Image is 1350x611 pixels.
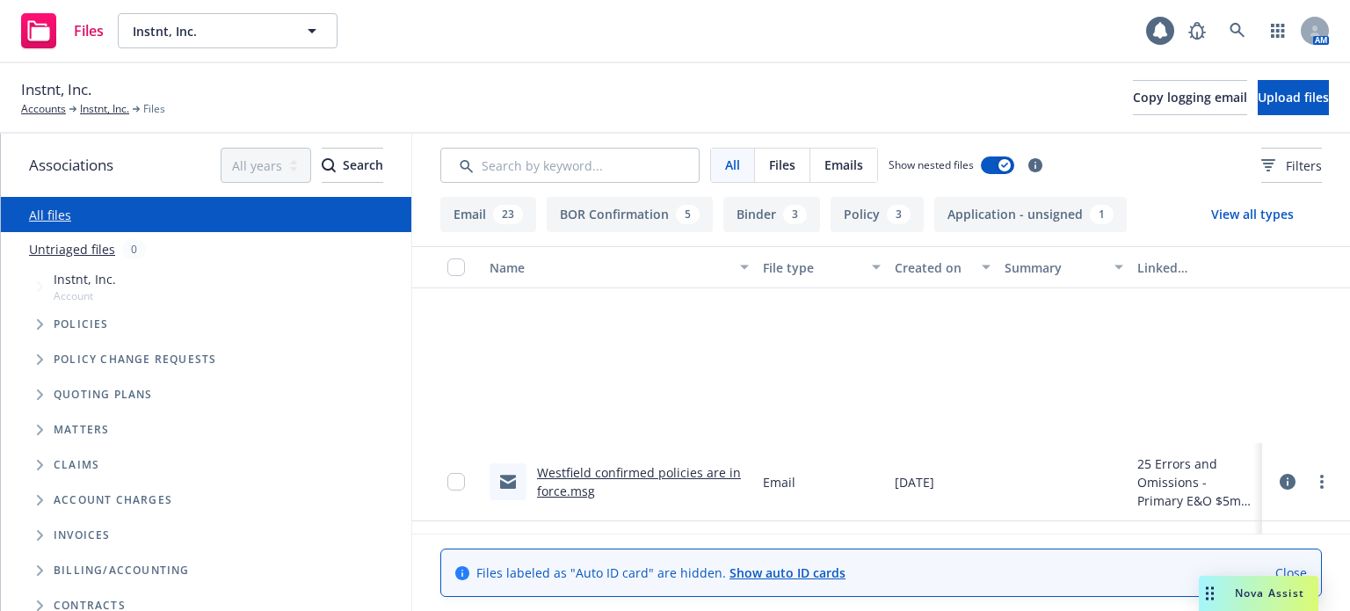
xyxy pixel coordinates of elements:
[483,246,756,288] button: Name
[1137,533,1255,588] div: 25 Errors and Omissions - Primary E&O $5m
[1133,89,1247,105] span: Copy logging email
[447,473,465,491] input: Toggle Row Selected
[476,564,846,582] span: Files labeled as "Auto ID card" are hidden.
[725,156,740,174] span: All
[537,464,741,499] a: Westfield confirmed policies are in force.msg
[1258,89,1329,105] span: Upload files
[887,205,911,224] div: 3
[1130,246,1262,288] button: Linked associations
[1235,586,1304,600] span: Nova Assist
[783,205,807,224] div: 3
[54,495,172,506] span: Account charges
[824,156,863,174] span: Emails
[14,6,111,55] a: Files
[322,148,383,183] button: SearchSearch
[29,240,115,258] a: Untriaged files
[54,389,153,400] span: Quoting plans
[122,239,146,259] div: 0
[1199,576,1318,611] button: Nova Assist
[54,425,109,435] span: Matters
[1090,205,1114,224] div: 1
[889,157,974,172] span: Show nested files
[1261,156,1322,175] span: Filters
[440,197,536,232] button: Email
[21,78,91,101] span: Instnt, Inc.
[1137,455,1255,510] div: 25 Errors and Omissions - Primary E&O $5m
[1311,471,1332,492] a: more
[934,197,1127,232] button: Application - unsigned
[80,101,129,117] a: Instnt, Inc.
[756,246,888,288] button: File type
[547,197,713,232] button: BOR Confirmation
[676,205,700,224] div: 5
[54,288,116,303] span: Account
[1199,576,1221,611] div: Drag to move
[54,530,111,541] span: Invoices
[1258,80,1329,115] button: Upload files
[29,154,113,177] span: Associations
[1137,258,1255,277] div: Linked associations
[74,24,104,38] span: Files
[54,270,116,288] span: Instnt, Inc.
[54,460,99,470] span: Claims
[1,266,411,553] div: Tree Example
[895,258,971,277] div: Created on
[440,148,700,183] input: Search by keyword...
[29,207,71,223] a: All files
[763,258,861,277] div: File type
[490,258,729,277] div: Name
[769,156,795,174] span: Files
[1261,148,1322,183] button: Filters
[54,600,126,611] span: Contracts
[21,101,66,117] a: Accounts
[322,149,383,182] div: Search
[493,205,523,224] div: 23
[118,13,337,48] button: Instnt, Inc.
[763,473,795,491] span: Email
[729,564,846,581] a: Show auto ID cards
[1179,13,1215,48] a: Report a Bug
[54,319,109,330] span: Policies
[831,197,924,232] button: Policy
[447,258,465,276] input: Select all
[54,565,190,576] span: Billing/Accounting
[1275,564,1307,582] a: Close
[895,473,934,491] span: [DATE]
[322,158,336,172] svg: Search
[1220,13,1255,48] a: Search
[998,246,1130,288] button: Summary
[143,101,165,117] span: Files
[1286,156,1322,175] span: Filters
[723,197,820,232] button: Binder
[1183,197,1322,232] button: View all types
[1133,80,1247,115] button: Copy logging email
[54,354,216,365] span: Policy change requests
[1005,258,1104,277] div: Summary
[888,246,998,288] button: Created on
[1260,13,1296,48] a: Switch app
[133,22,285,40] span: Instnt, Inc.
